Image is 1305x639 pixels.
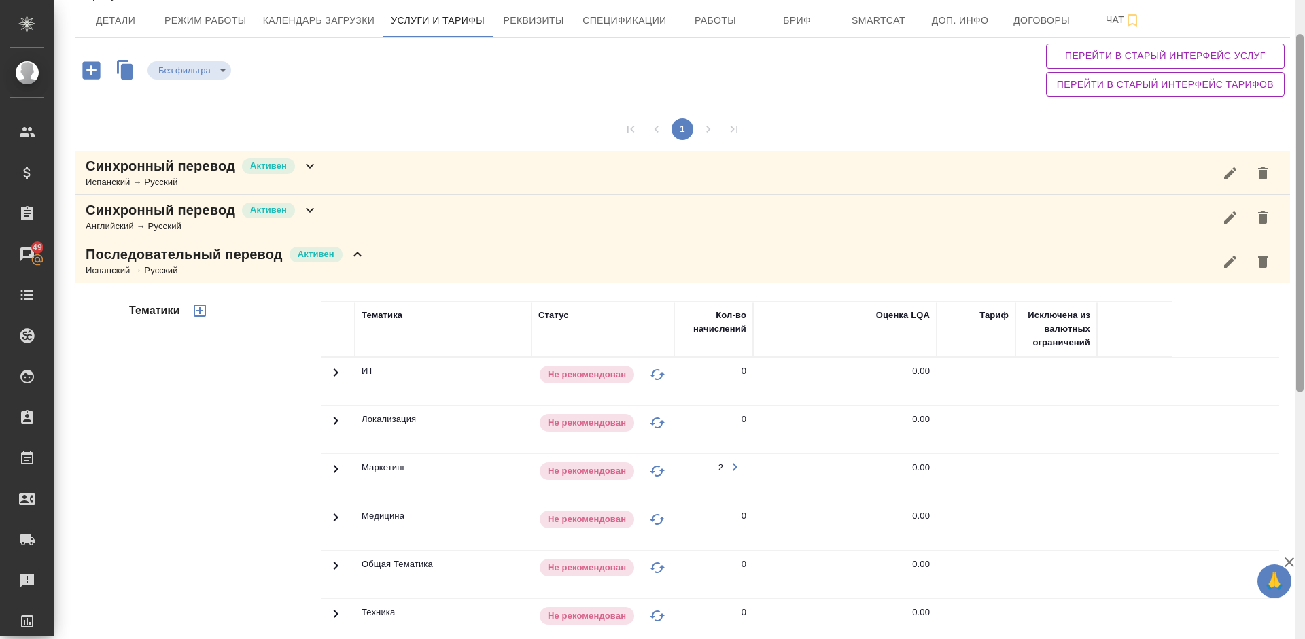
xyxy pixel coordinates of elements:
div: Оценка LQA [876,309,930,322]
td: Маркетинг [355,454,532,502]
td: Локализация [355,406,532,453]
p: Не рекомендован [548,368,626,381]
td: 0.00 [753,502,937,550]
span: Режим работы [164,12,247,29]
div: Исключена из валютных ограничений [1022,309,1090,349]
td: 0.00 [753,454,937,502]
span: Реквизиты [501,12,566,29]
button: Скопировать услуги другого исполнителя [110,56,147,87]
span: Детали [83,12,148,29]
span: Перейти в старый интерфейс тарифов [1057,76,1274,93]
span: Toggle Row Expanded [328,373,344,383]
p: Синхронный перевод [86,156,235,175]
button: Добавить услугу [73,56,110,84]
p: Активен [298,247,334,261]
button: Изменить статус на "В черном списке" [647,461,667,481]
span: Toggle Row Expanded [328,566,344,576]
span: 🙏 [1263,567,1286,595]
div: Испанский → Русский [86,264,366,277]
p: Синхронный перевод [86,201,235,220]
button: Добавить тематику [184,294,216,327]
td: 0.00 [753,551,937,598]
button: Перейти в старый интерфейс тарифов [1046,72,1285,97]
a: 49 [3,237,51,271]
div: Без фильтра [147,61,231,80]
nav: pagination navigation [618,118,747,140]
div: 0 [742,364,746,378]
div: Испанский → Русский [86,175,318,189]
div: Английский → Русский [86,220,318,233]
p: Не рекомендован [548,609,626,623]
span: Работы [683,12,748,29]
button: Удалить услугу [1247,201,1279,234]
td: Медицина [355,502,532,550]
span: Календарь загрузки [263,12,375,29]
button: Изменить статус на "В черном списке" [647,557,667,578]
div: 0 [742,557,746,571]
div: 0 [742,509,746,523]
button: Удалить услугу [1247,245,1279,278]
div: Тариф [979,309,1009,322]
p: Не рекомендован [548,513,626,526]
td: 0.00 [753,406,937,453]
div: Последовательный переводАктивенИспанский → Русский [75,239,1290,283]
p: Не рекомендован [548,416,626,430]
div: 0 [742,413,746,426]
td: ИТ [355,358,532,405]
span: Toggle Row Expanded [328,517,344,528]
div: Тематика [362,309,402,322]
p: Не рекомендован [548,464,626,478]
div: Кол-во начислений [681,309,746,336]
div: 2 [718,461,723,474]
span: Toggle Row Expanded [328,469,344,479]
svg: Подписаться [1124,12,1141,29]
button: Изменить статус на "В черном списке" [647,364,667,385]
span: Перейти в старый интерфейс услуг [1057,48,1274,65]
p: Не рекомендован [548,561,626,574]
div: 0 [742,606,746,619]
td: Общая Тематика [355,551,532,598]
span: Договоры [1009,12,1075,29]
p: Активен [250,159,287,173]
span: 49 [24,241,50,254]
div: Синхронный переводАктивенИспанский → Русский [75,151,1290,195]
button: Открыть работы [723,455,746,479]
span: Smartcat [846,12,911,29]
button: Удалить услугу [1247,157,1279,190]
button: Без фильтра [154,65,215,76]
button: Изменить статус на "В черном списке" [647,413,667,433]
span: Toggle Row Expanded [328,614,344,624]
p: Последовательный перевод [86,245,283,264]
button: Изменить статус на "В черном списке" [647,606,667,626]
span: Бриф [765,12,830,29]
span: Toggle Row Expanded [328,421,344,431]
td: 0.00 [753,358,937,405]
div: Статус [538,309,569,322]
span: Чат [1091,12,1156,29]
button: Перейти в старый интерфейс услуг [1046,44,1285,69]
span: Доп. инфо [928,12,993,29]
span: Услуги и тарифы [391,12,485,29]
button: Редактировать услугу [1214,157,1247,190]
button: Редактировать услугу [1214,245,1247,278]
button: Редактировать услугу [1214,201,1247,234]
div: Синхронный переводАктивенАнглийский → Русский [75,195,1290,239]
p: Активен [250,203,287,217]
span: Спецификации [582,12,666,29]
h4: Тематики [129,303,180,319]
button: 🙏 [1257,564,1291,598]
button: Изменить статус на "В черном списке" [647,509,667,530]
